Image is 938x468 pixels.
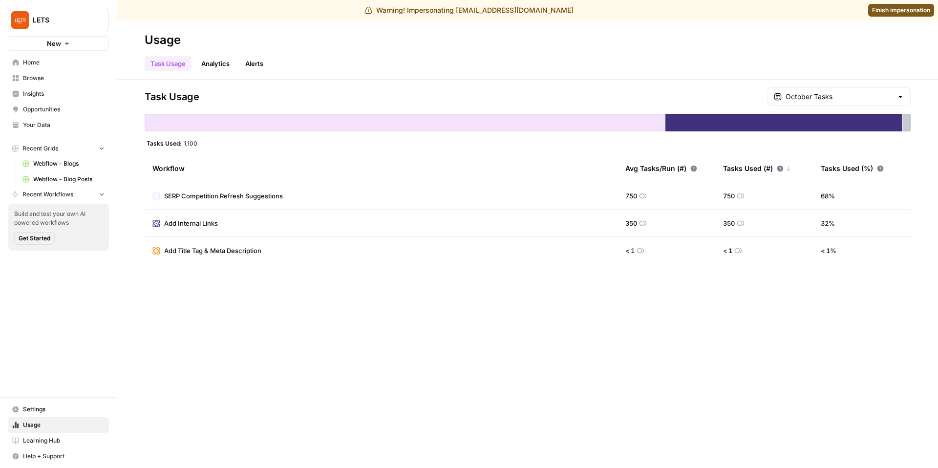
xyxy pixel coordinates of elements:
[8,433,109,448] a: Learning Hub
[11,11,29,29] img: LETS Logo
[8,55,109,70] a: Home
[145,90,199,104] span: Task Usage
[23,58,105,67] span: Home
[33,159,105,168] span: Webflow - Blogs
[625,191,637,201] span: 750
[8,417,109,433] a: Usage
[23,89,105,98] span: Insights
[239,56,269,71] a: Alerts
[8,141,109,156] button: Recent Grids
[821,218,835,228] span: 32 %
[152,155,610,182] div: Workflow
[821,246,836,255] span: < 1 %
[821,155,884,182] div: Tasks Used (%)
[723,191,735,201] span: 750
[8,102,109,117] a: Opportunities
[184,139,197,147] span: 1,100
[18,156,109,171] a: Webflow - Blogs
[723,246,732,255] span: < 1
[786,92,893,102] input: October Tasks
[164,191,283,201] span: SERP Competition Refresh Suggestions
[8,8,109,32] button: Workspace: LETS
[868,4,934,17] a: Finish impersonation
[23,74,105,83] span: Browse
[723,155,791,182] div: Tasks Used (#)
[23,105,105,114] span: Opportunities
[364,5,574,15] div: Warning! Impersonating [EMAIL_ADDRESS][DOMAIN_NAME]
[33,175,105,184] span: Webflow - Blog Posts
[821,191,835,201] span: 68 %
[22,190,73,199] span: Recent Workflows
[18,171,109,187] a: Webflow - Blog Posts
[872,6,930,15] span: Finish impersonation
[14,210,103,227] span: Build and test your own AI powered workflows
[33,15,92,25] span: LETS
[8,36,109,51] button: New
[23,452,105,461] span: Help + Support
[8,86,109,102] a: Insights
[23,436,105,445] span: Learning Hub
[8,187,109,202] button: Recent Workflows
[164,246,261,255] span: Add Title Tag & Meta Description
[19,234,50,243] span: Get Started
[8,448,109,464] button: Help + Support
[147,139,182,147] span: Tasks Used:
[625,155,697,182] div: Avg Tasks/Run (#)
[145,56,192,71] a: Task Usage
[8,402,109,417] a: Settings
[8,117,109,133] a: Your Data
[164,218,218,228] span: Add Internal Links
[8,70,109,86] a: Browse
[23,405,105,414] span: Settings
[145,32,181,48] div: Usage
[23,121,105,129] span: Your Data
[47,39,61,48] span: New
[625,218,637,228] span: 350
[23,421,105,429] span: Usage
[22,144,58,153] span: Recent Grids
[723,218,735,228] span: 350
[14,232,55,245] button: Get Started
[625,246,635,255] span: < 1
[195,56,235,71] a: Analytics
